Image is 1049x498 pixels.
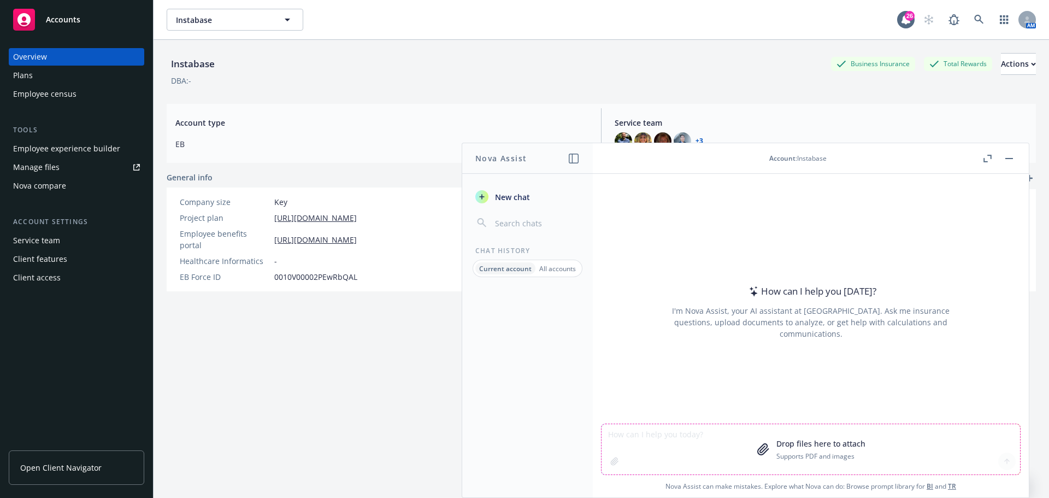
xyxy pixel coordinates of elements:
[993,9,1015,31] a: Switch app
[746,284,876,298] div: How can I help you [DATE]?
[1001,53,1036,75] button: Actions
[471,187,584,207] button: New chat
[274,271,357,283] span: 0010V00002PEwRbQAL
[696,138,703,144] a: +3
[180,271,270,283] div: EB Force ID
[167,9,303,31] button: Instabase
[13,250,67,268] div: Client features
[615,132,632,150] img: photo
[493,191,530,203] span: New chat
[13,177,66,195] div: Nova compare
[274,255,277,267] span: -
[13,140,120,157] div: Employee experience builder
[1023,172,1036,185] a: add
[943,9,965,31] a: Report a Bug
[9,216,144,227] div: Account settings
[9,85,144,103] a: Employee census
[539,264,576,273] p: All accounts
[180,196,270,208] div: Company size
[493,215,580,231] input: Search chats
[167,172,213,183] span: General info
[46,15,80,24] span: Accounts
[9,4,144,35] a: Accounts
[180,255,270,267] div: Healthcare Informatics
[9,269,144,286] a: Client access
[657,305,964,339] div: I'm Nova Assist, your AI assistant at [GEOGRAPHIC_DATA]. Ask me insurance questions, upload docum...
[9,140,144,157] a: Employee experience builder
[9,48,144,66] a: Overview
[9,125,144,136] div: Tools
[9,67,144,84] a: Plans
[462,246,593,255] div: Chat History
[180,212,270,224] div: Project plan
[175,138,588,150] span: EB
[171,75,191,86] div: DBA: -
[831,57,915,71] div: Business Insurance
[13,48,47,66] div: Overview
[274,196,287,208] span: Key
[634,132,652,150] img: photo
[769,154,827,163] div: : Instabase
[13,159,60,176] div: Manage files
[176,14,270,26] span: Instabase
[274,234,357,245] a: [URL][DOMAIN_NAME]
[13,67,33,84] div: Plans
[167,57,219,71] div: Instabase
[968,9,990,31] a: Search
[274,212,357,224] a: [URL][DOMAIN_NAME]
[674,132,691,150] img: photo
[9,232,144,249] a: Service team
[13,232,60,249] div: Service team
[180,228,270,251] div: Employee benefits portal
[9,177,144,195] a: Nova compare
[776,438,865,449] p: Drop files here to attach
[615,117,1027,128] span: Service team
[479,264,532,273] p: Current account
[769,154,795,163] span: Account
[948,482,956,491] a: TR
[9,250,144,268] a: Client features
[13,269,61,286] div: Client access
[776,452,865,461] p: Supports PDF and images
[9,159,144,176] a: Manage files
[1001,54,1036,74] div: Actions
[924,57,992,71] div: Total Rewards
[654,132,671,150] img: photo
[905,11,915,21] div: 26
[20,462,102,473] span: Open Client Navigator
[475,153,527,164] h1: Nova Assist
[175,117,588,128] span: Account type
[13,85,76,103] div: Employee census
[927,482,933,491] a: BI
[918,9,940,31] a: Start snowing
[597,475,1024,497] span: Nova Assist can make mistakes. Explore what Nova can do: Browse prompt library for and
